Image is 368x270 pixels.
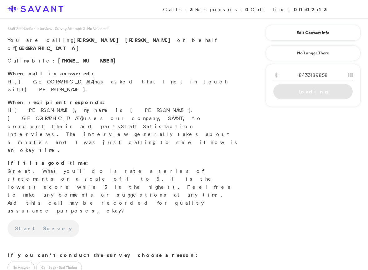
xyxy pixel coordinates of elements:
[14,107,75,113] span: [PERSON_NAME]
[266,45,361,61] a: No Longer There
[7,70,93,77] strong: When call is answered:
[7,70,242,94] p: Hi, has asked that I get in touch with .
[190,6,195,13] strong: 3
[273,28,353,38] a: Edit Contact Info
[73,37,122,43] span: [PERSON_NAME]
[19,78,94,85] span: [GEOGRAPHIC_DATA]
[25,86,85,92] span: [PERSON_NAME]
[245,6,251,13] strong: 0
[125,37,174,43] span: [PERSON_NAME]
[24,57,53,64] span: mobile
[7,57,242,65] p: Call :
[7,36,242,52] p: You are calling on behalf of
[58,57,119,64] span: [PHONE_NUMBER]
[7,115,83,121] span: [GEOGRAPHIC_DATA]
[273,84,353,99] a: Loading
[7,98,242,154] p: Hi , my name is [PERSON_NAME]. uses our company, SAVANT, to conduct their 3rd party s. The interv...
[294,6,329,13] strong: 00:02:13
[15,45,82,52] strong: [GEOGRAPHIC_DATA]
[7,159,88,166] strong: If it is a good time:
[7,159,242,215] p: Great. What you'll do is rate a series of statements on a scale of 1 to 5. 1 is the lowest score ...
[7,220,79,237] a: Start Survey
[7,99,105,106] strong: When recipient responds:
[7,26,109,31] span: Staff Satisfaction Interview - Survey Attempt: 3 - No Voicemail
[7,252,197,258] strong: If you can't conduct the survey choose a reason:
